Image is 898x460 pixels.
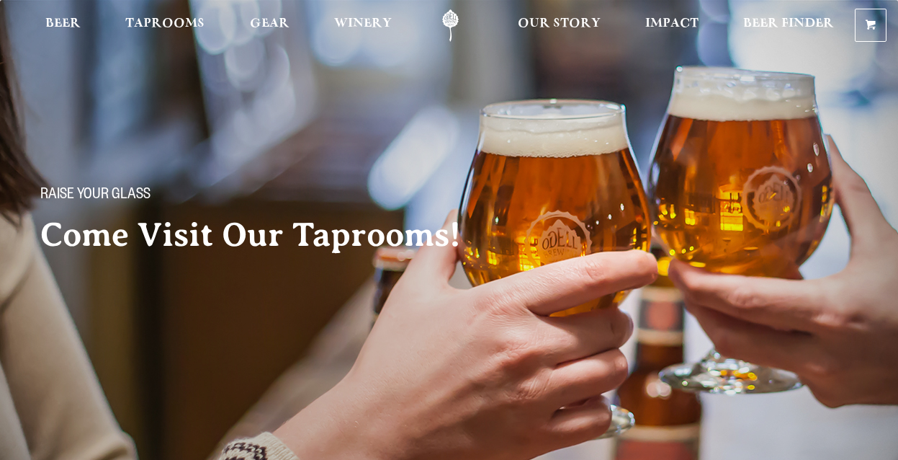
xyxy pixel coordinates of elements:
[734,9,843,42] a: Beer Finder
[508,9,610,42] a: Our Story
[325,9,401,42] a: Winery
[241,9,299,42] a: Gear
[40,217,490,253] h2: Come Visit Our Taprooms!
[250,18,289,30] span: Gear
[36,9,90,42] a: Beer
[636,9,708,42] a: Impact
[423,9,477,42] a: Odell Home
[125,18,205,30] span: Taprooms
[645,18,699,30] span: Impact
[45,18,81,30] span: Beer
[743,18,834,30] span: Beer Finder
[40,187,151,205] span: Raise your glass
[334,18,392,30] span: Winery
[116,9,214,42] a: Taprooms
[518,18,601,30] span: Our Story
